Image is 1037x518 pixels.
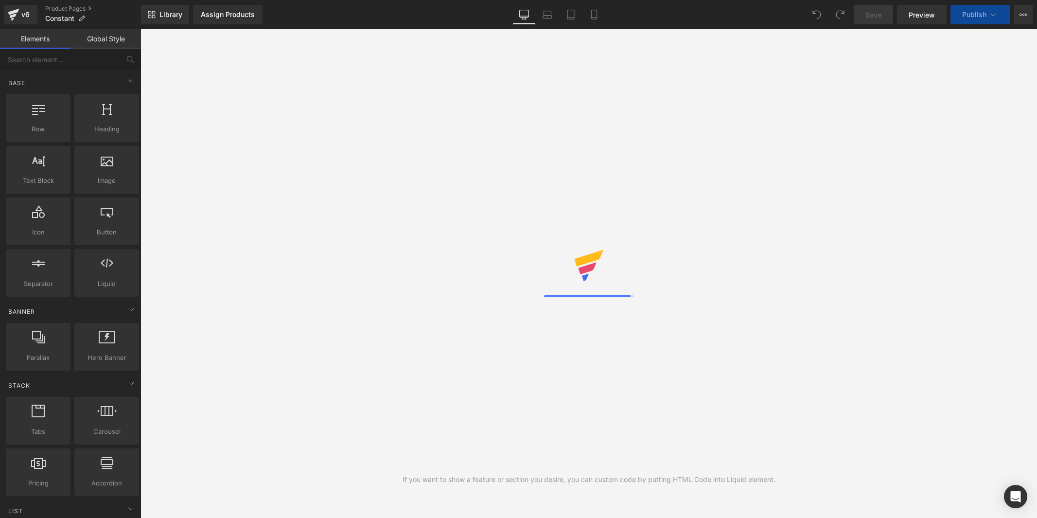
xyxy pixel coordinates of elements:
[403,474,775,485] div: If you want to show a feature or section you desire, you can custom code by putting HTML Code int...
[77,353,136,363] span: Hero Banner
[77,427,136,437] span: Carousel
[512,5,536,24] a: Desktop
[909,10,935,20] span: Preview
[962,11,986,18] span: Publish
[9,176,68,186] span: Text Block
[807,5,826,24] button: Undo
[9,124,68,134] span: Row
[45,5,141,13] a: Product Pages
[7,307,36,316] span: Banner
[19,8,32,21] div: v6
[9,427,68,437] span: Tabs
[9,353,68,363] span: Parallax
[4,5,37,24] a: v6
[1004,485,1027,508] div: Open Intercom Messenger
[77,478,136,488] span: Accordion
[9,478,68,488] span: Pricing
[582,5,606,24] a: Mobile
[77,124,136,134] span: Heading
[536,5,559,24] a: Laptop
[950,5,1010,24] button: Publish
[9,227,68,237] span: Icon
[201,11,255,18] div: Assign Products
[1014,5,1033,24] button: More
[77,176,136,186] span: Image
[77,227,136,237] span: Button
[7,506,24,516] span: List
[45,15,74,22] span: Constant
[559,5,582,24] a: Tablet
[77,279,136,289] span: Liquid
[7,78,26,88] span: Base
[7,381,31,390] span: Stack
[830,5,850,24] button: Redo
[865,10,881,20] span: Save
[70,29,141,49] a: Global Style
[141,5,189,24] a: New Library
[159,10,182,19] span: Library
[9,279,68,289] span: Separator
[897,5,947,24] a: Preview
